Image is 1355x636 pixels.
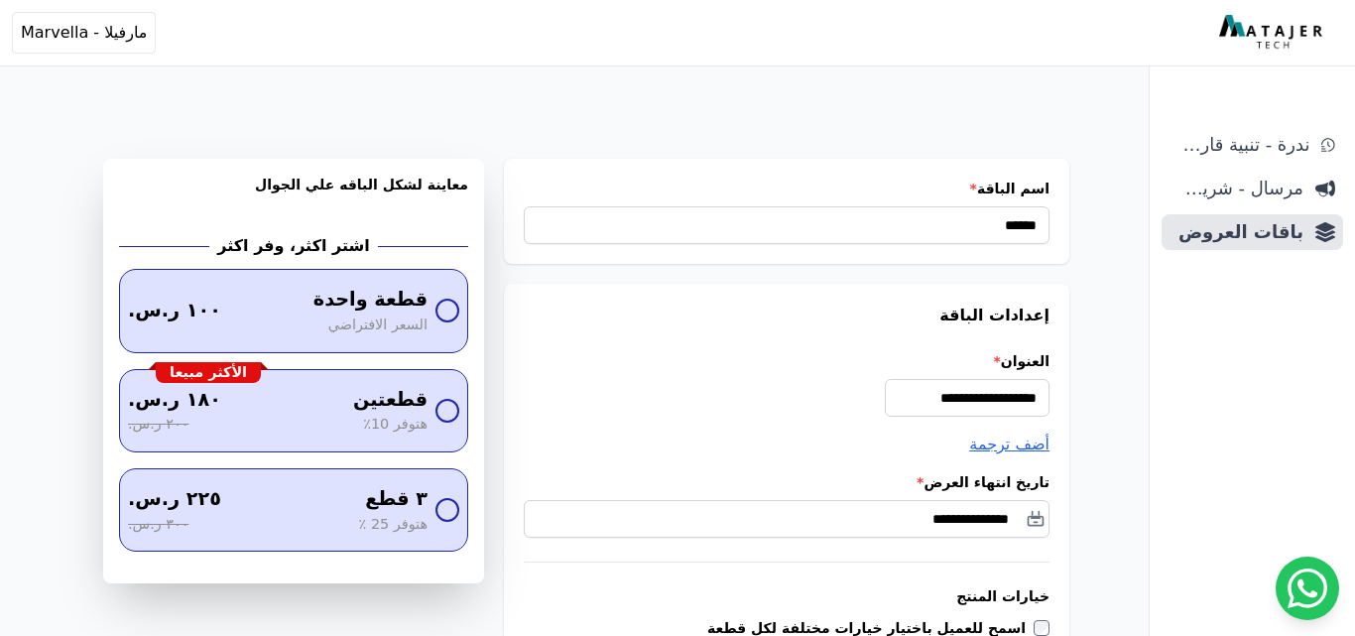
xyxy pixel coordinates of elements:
[524,586,1049,606] h3: خيارات المنتج
[969,435,1049,453] span: أضف ترجمة
[1170,175,1303,202] span: مرسال - شريط دعاية
[524,472,1049,492] label: تاريخ انتهاء العرض
[365,485,428,514] span: ٣ قطع
[128,297,221,325] span: ١٠٠ ر.س.
[524,304,1049,327] h3: إعدادات الباقة
[313,286,428,315] span: قطعة واحدة
[353,386,428,415] span: قطعتين
[328,315,428,336] span: السعر الافتراضي
[128,386,221,415] span: ١٨٠ ر.س.
[217,234,369,258] h2: اشتر اكثر، وفر اكثر
[128,414,188,436] span: ٢٠٠ ر.س.
[969,433,1049,456] button: أضف ترجمة
[1170,131,1309,159] span: ندرة - تنبية قارب علي النفاذ
[363,414,428,436] span: هتوفر 10٪
[128,485,221,514] span: ٢٢٥ ر.س.
[21,21,147,45] span: مارفيلا - Marvella
[1219,15,1327,51] img: MatajerTech Logo
[119,175,468,218] h3: معاينة لشكل الباقه علي الجوال
[128,514,188,536] span: ٣٠٠ ر.س.
[359,514,428,536] span: هتوفر 25 ٪
[524,351,1049,371] label: العنوان
[12,12,156,54] button: مارفيلا - Marvella
[156,362,261,384] div: الأكثر مبيعا
[1170,218,1303,246] span: باقات العروض
[524,179,1049,198] label: اسم الباقة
